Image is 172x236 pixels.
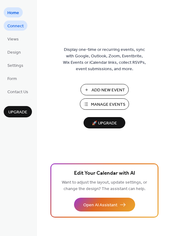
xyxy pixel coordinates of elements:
a: Settings [4,60,27,70]
span: Contact Us [7,89,28,95]
button: Upgrade [4,106,32,117]
a: Design [4,47,25,57]
span: Settings [7,63,23,69]
span: Want to adjust the layout, update settings, or change the design? The assistant can help. [62,178,147,193]
span: Manage Events [91,101,125,108]
button: Add New Event [80,84,129,95]
button: Manage Events [80,98,129,110]
span: 🚀 Upgrade [87,119,122,128]
span: Display one-time or recurring events, sync with Google, Outlook, Zoom, Eventbrite, Wix Events or ... [63,47,146,72]
span: Design [7,49,21,56]
a: Form [4,73,21,83]
a: Connect [4,21,27,31]
span: Upgrade [8,109,27,116]
span: Views [7,36,19,43]
span: Add New Event [92,87,125,93]
a: Home [4,7,23,17]
span: Form [7,76,17,82]
span: Edit Your Calendar with AI [74,169,135,178]
a: Views [4,34,22,44]
span: Open AI Assistant [83,202,117,208]
button: Open AI Assistant [74,198,135,211]
span: Connect [7,23,24,29]
button: 🚀 Upgrade [84,117,125,128]
a: Contact Us [4,86,32,97]
span: Home [7,10,19,16]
